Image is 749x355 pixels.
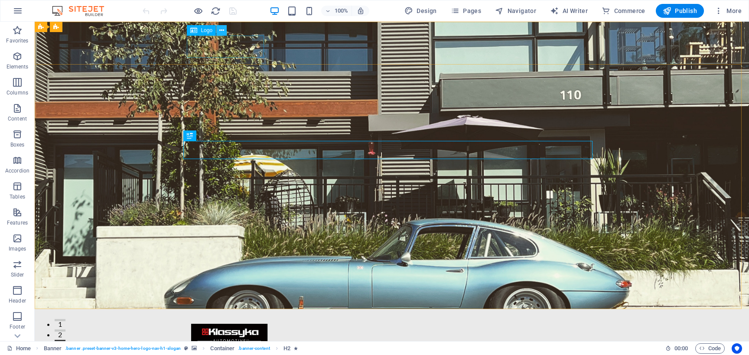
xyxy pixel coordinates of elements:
i: Reload page [211,6,221,16]
span: : [681,345,682,352]
button: Commerce [598,4,649,18]
p: Features [7,219,28,226]
span: . banner-content [238,343,270,354]
h6: Session time [665,343,688,354]
p: Columns [7,89,28,96]
p: Slider [11,271,24,278]
img: Editor Logo [50,6,115,16]
p: Boxes [10,141,25,148]
h6: 100% [334,6,348,16]
i: This element contains a background [192,346,197,351]
p: Accordion [5,167,29,174]
div: Design (Ctrl+Alt+Y) [401,4,440,18]
p: Content [8,115,27,122]
span: . banner .preset-banner-v3-home-hero-logo-nav-h1-slogan [65,343,181,354]
span: Click to select. Double-click to edit [210,343,234,354]
a: Click to cancel selection. Double-click to open Pages [7,343,31,354]
p: Favorites [6,37,28,44]
span: Click to select. Double-click to edit [283,343,290,354]
button: 3 [20,318,31,320]
button: Pages [447,4,485,18]
button: More [711,4,745,18]
span: More [714,7,742,15]
button: Publish [656,4,704,18]
p: Elements [7,63,29,70]
button: 100% [321,6,352,16]
span: Code [699,343,721,354]
button: 2 [20,308,31,310]
span: Pages [451,7,481,15]
span: AI Writer [550,7,588,15]
button: AI Writer [547,4,591,18]
button: Usercentrics [732,343,742,354]
button: Code [695,343,725,354]
i: Element contains an animation [294,346,298,351]
span: Click to select. Double-click to edit [44,343,62,354]
nav: breadcrumb [44,343,298,354]
span: Publish [663,7,697,15]
span: Logo [201,28,212,33]
button: 1 [20,297,31,300]
span: Design [404,7,437,15]
span: Commerce [602,7,645,15]
span: 00 00 [674,343,688,354]
i: This element is a customizable preset [184,346,188,351]
p: Header [9,297,26,304]
button: Navigator [492,4,540,18]
p: Tables [10,193,25,200]
span: Navigator [495,7,536,15]
p: Footer [10,323,25,330]
button: reload [210,6,221,16]
i: On resize automatically adjust zoom level to fit chosen device. [357,7,365,15]
p: Images [9,245,26,252]
button: Click here to leave preview mode and continue editing [193,6,203,16]
button: Design [401,4,440,18]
